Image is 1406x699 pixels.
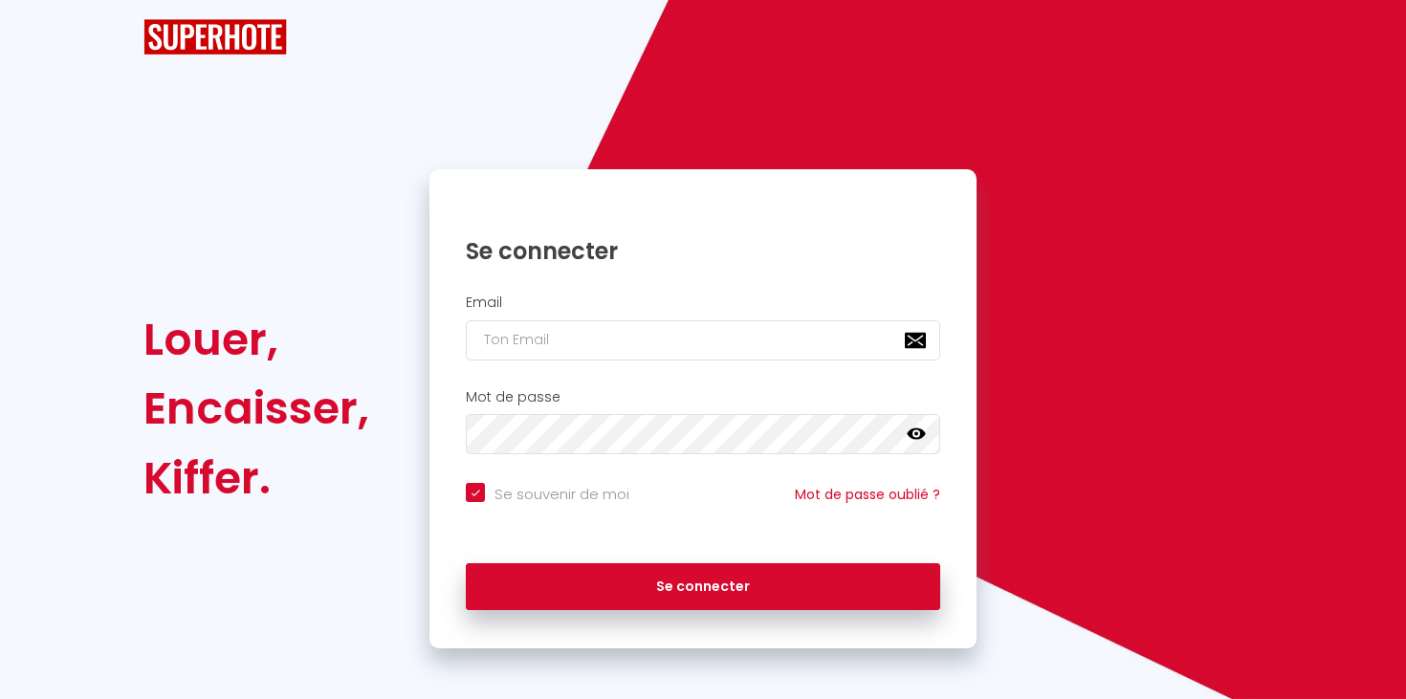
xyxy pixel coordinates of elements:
[466,295,940,311] h2: Email
[143,374,369,443] div: Encaisser,
[143,444,369,513] div: Kiffer.
[143,19,287,55] img: SuperHote logo
[466,563,940,611] button: Se connecter
[466,320,940,360] input: Ton Email
[795,485,940,504] a: Mot de passe oublié ?
[466,389,940,405] h2: Mot de passe
[466,236,940,266] h1: Se connecter
[143,305,369,374] div: Louer,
